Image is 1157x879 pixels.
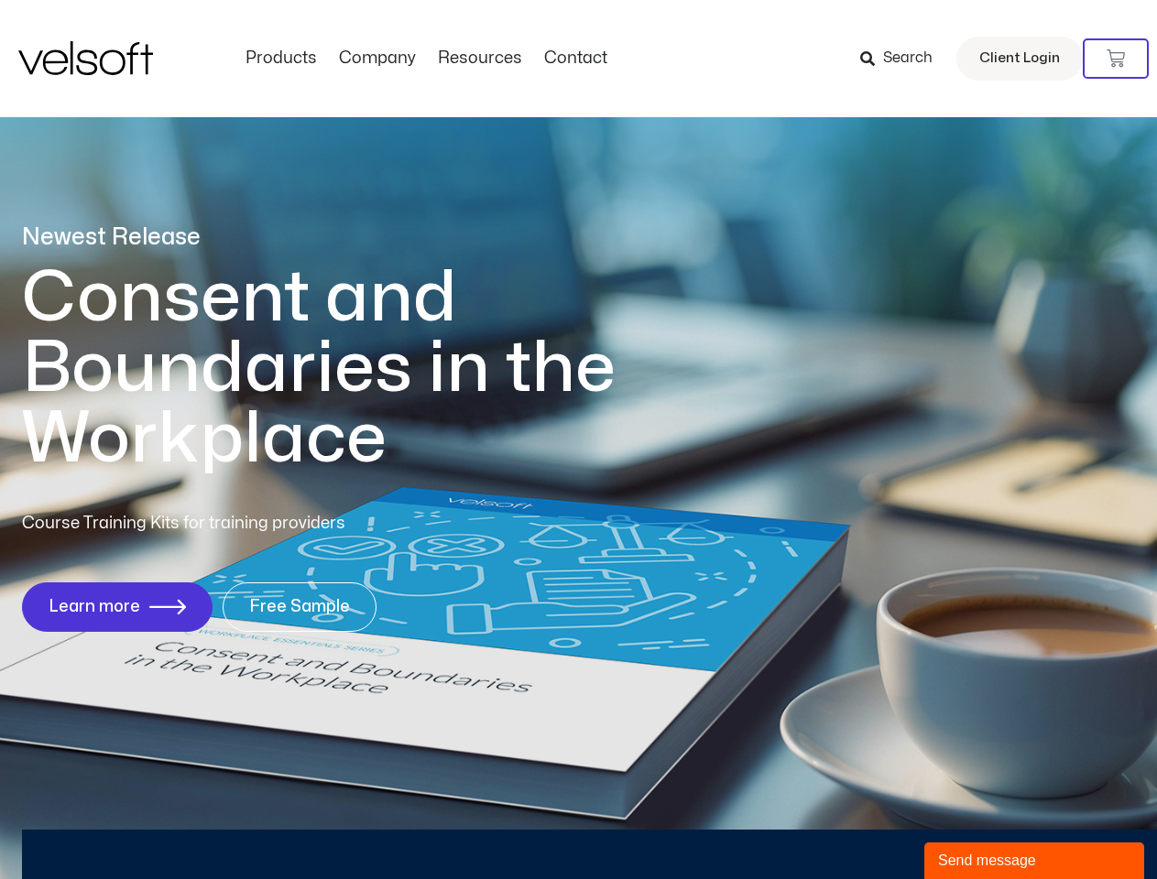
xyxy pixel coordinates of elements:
[979,47,1060,71] span: Client Login
[328,49,427,69] a: CompanyMenu Toggle
[22,263,691,474] h1: Consent and Boundaries in the Workplace
[924,839,1148,879] iframe: chat widget
[22,582,213,632] a: Learn more
[956,37,1083,81] a: Client Login
[223,582,377,632] a: Free Sample
[860,43,945,74] a: Search
[22,222,691,254] p: Newest Release
[533,49,618,69] a: ContactMenu Toggle
[235,49,328,69] a: ProductsMenu Toggle
[235,49,618,69] nav: Menu
[49,598,140,616] span: Learn more
[22,511,478,537] p: Course Training Kits for training providers
[883,47,933,71] span: Search
[427,49,533,69] a: ResourcesMenu Toggle
[249,598,350,616] span: Free Sample
[18,41,153,75] img: Velsoft Training Materials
